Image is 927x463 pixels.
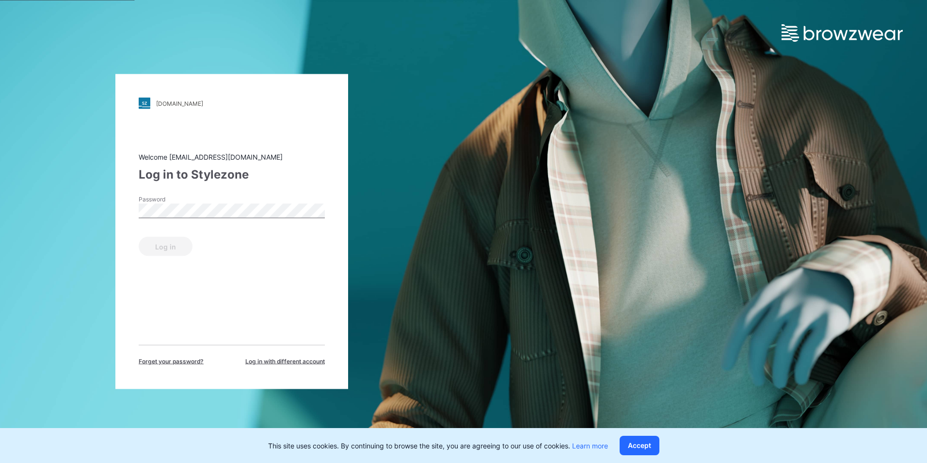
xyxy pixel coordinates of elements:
button: Accept [620,436,659,455]
img: browzwear-logo.e42bd6dac1945053ebaf764b6aa21510.svg [782,24,903,42]
a: Learn more [572,442,608,450]
span: Log in with different account [245,357,325,366]
p: This site uses cookies. By continuing to browse the site, you are agreeing to our use of cookies. [268,441,608,451]
div: [DOMAIN_NAME] [156,99,203,107]
label: Password [139,195,207,204]
a: [DOMAIN_NAME] [139,98,325,109]
div: Log in to Stylezone [139,166,325,183]
div: Welcome [EMAIL_ADDRESS][DOMAIN_NAME] [139,152,325,162]
span: Forget your password? [139,357,204,366]
img: stylezone-logo.562084cfcfab977791bfbf7441f1a819.svg [139,98,150,109]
